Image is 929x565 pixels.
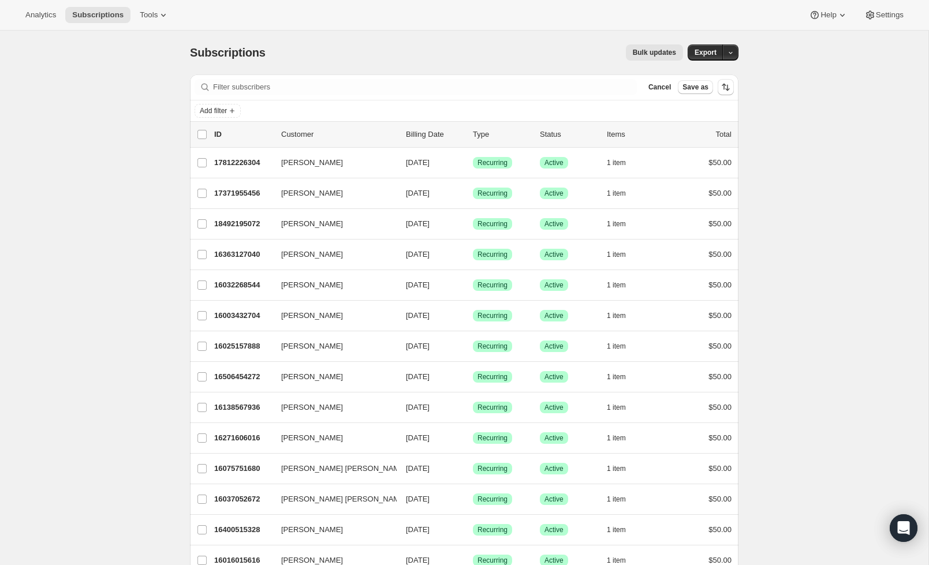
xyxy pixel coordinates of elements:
span: 1 item [607,189,626,198]
span: Active [544,464,564,473]
span: $50.00 [708,403,732,411]
button: 1 item [607,491,639,507]
p: 16138567936 [214,402,272,413]
button: Bulk updates [626,44,683,61]
button: 1 item [607,155,639,171]
span: Active [544,250,564,259]
button: 1 item [607,338,639,354]
span: [DATE] [406,219,430,228]
p: 16003432704 [214,310,272,321]
span: Active [544,372,564,381]
button: Export [688,44,723,61]
span: Recurring [477,556,508,565]
span: [PERSON_NAME] [281,279,343,291]
span: Recurring [477,525,508,534]
span: $50.00 [708,311,732,320]
button: 1 item [607,399,639,416]
button: Settings [857,7,911,23]
span: Recurring [477,219,508,229]
p: Customer [281,129,397,140]
span: Subscriptions [190,46,266,59]
span: [PERSON_NAME] [281,157,343,169]
span: $50.00 [708,158,732,167]
p: 16075751680 [214,463,272,474]
span: [PERSON_NAME] [PERSON_NAME] [281,493,406,505]
span: Active [544,280,564,290]
span: Recurring [477,250,508,259]
span: $50.00 [708,280,732,289]
p: Billing Date [406,129,464,140]
div: 16138567936[PERSON_NAME][DATE]SuccessRecurringSuccessActive1 item$50.00 [214,399,732,416]
span: $50.00 [708,219,732,228]
span: Bulk updates [633,48,676,57]
span: [PERSON_NAME] [281,402,343,413]
input: Filter subscribers [213,79,637,95]
span: [PERSON_NAME] [281,310,343,321]
span: Active [544,311,564,320]
span: Active [544,342,564,351]
div: 17371955456[PERSON_NAME][DATE]SuccessRecurringSuccessActive1 item$50.00 [214,185,732,201]
button: [PERSON_NAME] [274,521,390,539]
span: [PERSON_NAME] [281,341,343,352]
span: 1 item [607,250,626,259]
span: 1 item [607,464,626,473]
span: Recurring [477,372,508,381]
div: 16032268544[PERSON_NAME][DATE]SuccessRecurringSuccessActive1 item$50.00 [214,277,732,293]
span: Recurring [477,311,508,320]
span: [PERSON_NAME] [281,218,343,230]
span: Recurring [477,433,508,443]
button: Subscriptions [65,7,130,23]
button: [PERSON_NAME] [274,368,390,386]
button: 1 item [607,461,639,477]
span: $50.00 [708,342,732,350]
span: $50.00 [708,372,732,381]
button: [PERSON_NAME] [274,245,390,264]
span: Recurring [477,342,508,351]
span: Recurring [477,280,508,290]
p: 16363127040 [214,249,272,260]
span: [PERSON_NAME] [281,432,343,444]
div: Open Intercom Messenger [890,514,917,542]
span: 1 item [607,311,626,320]
span: Active [544,495,564,504]
span: [DATE] [406,525,430,534]
span: [DATE] [406,280,430,289]
button: 1 item [607,369,639,385]
span: $50.00 [708,433,732,442]
button: Help [802,7,855,23]
button: [PERSON_NAME] [274,215,390,233]
button: 1 item [607,308,639,324]
span: [PERSON_NAME] [281,188,343,199]
p: Total [716,129,732,140]
span: 1 item [607,556,626,565]
span: Settings [876,10,904,20]
span: [DATE] [406,495,430,503]
span: Add filter [200,106,227,115]
button: [PERSON_NAME] [274,429,390,447]
button: [PERSON_NAME] [274,306,390,325]
button: 1 item [607,522,639,538]
span: [DATE] [406,464,430,473]
div: 16506454272[PERSON_NAME][DATE]SuccessRecurringSuccessActive1 item$50.00 [214,369,732,385]
span: Recurring [477,495,508,504]
span: 1 item [607,280,626,290]
button: 1 item [607,216,639,232]
span: Active [544,189,564,198]
p: 17812226304 [214,157,272,169]
span: $50.00 [708,189,732,197]
span: $50.00 [708,464,732,473]
span: Active [544,403,564,412]
span: [DATE] [406,158,430,167]
div: 16075751680[PERSON_NAME] [PERSON_NAME][DATE]SuccessRecurringSuccessActive1 item$50.00 [214,461,732,477]
span: Recurring [477,189,508,198]
button: [PERSON_NAME] [274,276,390,294]
div: Items [607,129,665,140]
span: 1 item [607,403,626,412]
span: $50.00 [708,525,732,534]
span: Export [695,48,717,57]
span: Save as [682,83,708,92]
span: Analytics [25,10,56,20]
div: 17812226304[PERSON_NAME][DATE]SuccessRecurringSuccessActive1 item$50.00 [214,155,732,171]
span: $50.00 [708,495,732,503]
span: 1 item [607,433,626,443]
